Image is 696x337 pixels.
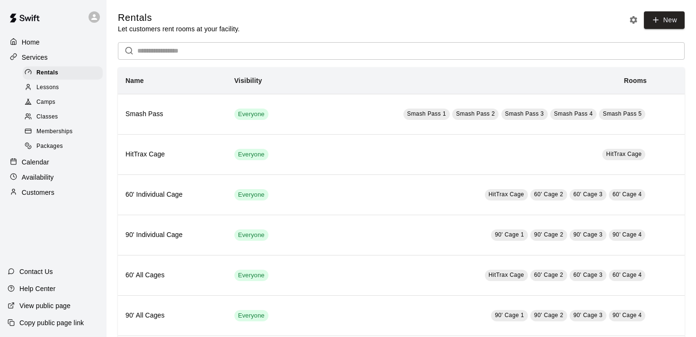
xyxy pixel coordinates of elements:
[8,170,99,184] a: Availability
[624,77,647,84] b: Rooms
[234,231,268,240] span: Everyone
[125,230,219,240] h6: 90' Individual Cage
[234,150,268,159] span: Everyone
[125,310,219,321] h6: 90' All Cages
[22,157,49,167] p: Calendar
[573,312,603,319] span: 90' Cage 3
[22,188,54,197] p: Customers
[8,50,99,64] a: Services
[8,155,99,169] a: Calendar
[8,185,99,200] a: Customers
[23,139,107,154] a: Packages
[573,231,603,238] span: 90' Cage 3
[36,142,63,151] span: Packages
[22,37,40,47] p: Home
[495,231,524,238] span: 90' Cage 1
[234,191,268,200] span: Everyone
[23,81,103,94] div: Lessons
[36,98,55,107] span: Camps
[613,191,642,198] span: 60' Cage 4
[456,110,495,117] span: Smash Pass 2
[23,66,103,80] div: Rentals
[22,173,54,182] p: Availability
[234,229,268,241] div: This service is visible to all of your customers
[23,95,107,110] a: Camps
[125,270,219,281] h6: 60' All Cages
[234,270,268,281] div: This service is visible to all of your customers
[613,272,642,278] span: 60' Cage 4
[234,189,268,200] div: This service is visible to all of your customers
[495,312,524,319] span: 90' Cage 1
[534,191,563,198] span: 60' Cage 2
[573,272,603,278] span: 60' Cage 3
[234,310,268,321] div: This service is visible to all of your customers
[573,191,603,198] span: 60' Cage 3
[125,149,219,160] h6: HitTrax Cage
[554,110,593,117] span: Smash Pass 4
[125,109,219,119] h6: Smash Pass
[534,231,563,238] span: 90' Cage 2
[489,191,524,198] span: HitTrax Cage
[8,35,99,49] a: Home
[125,77,144,84] b: Name
[22,53,48,62] p: Services
[23,110,103,124] div: Classes
[36,83,59,92] span: Lessons
[23,80,107,95] a: Lessons
[19,284,55,293] p: Help Center
[234,109,268,120] div: This service is visible to all of your customers
[118,11,240,24] h5: Rentals
[407,110,446,117] span: Smash Pass 1
[19,318,84,328] p: Copy public page link
[234,149,268,160] div: This service is visible to all of your customers
[23,96,103,109] div: Camps
[36,68,58,78] span: Rentals
[644,11,685,29] a: New
[19,301,71,310] p: View public page
[534,312,563,319] span: 90' Cage 2
[23,125,107,139] a: Memberships
[125,190,219,200] h6: 60' Individual Cage
[23,125,103,138] div: Memberships
[23,65,107,80] a: Rentals
[613,312,642,319] span: 90’ Cage 4
[36,112,58,122] span: Classes
[234,77,262,84] b: Visibility
[234,110,268,119] span: Everyone
[234,271,268,280] span: Everyone
[626,13,641,27] button: Rental settings
[118,24,240,34] p: Let customers rent rooms at your facility.
[19,267,53,276] p: Contact Us
[613,231,642,238] span: 90’ Cage 4
[505,110,544,117] span: Smash Pass 3
[23,110,107,125] a: Classes
[36,127,72,137] span: Memberships
[234,311,268,320] span: Everyone
[23,140,103,153] div: Packages
[606,151,642,157] span: HitTrax Cage
[489,272,524,278] span: HitTrax Cage
[603,110,642,117] span: Smash Pass 5
[534,272,563,278] span: 60' Cage 2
